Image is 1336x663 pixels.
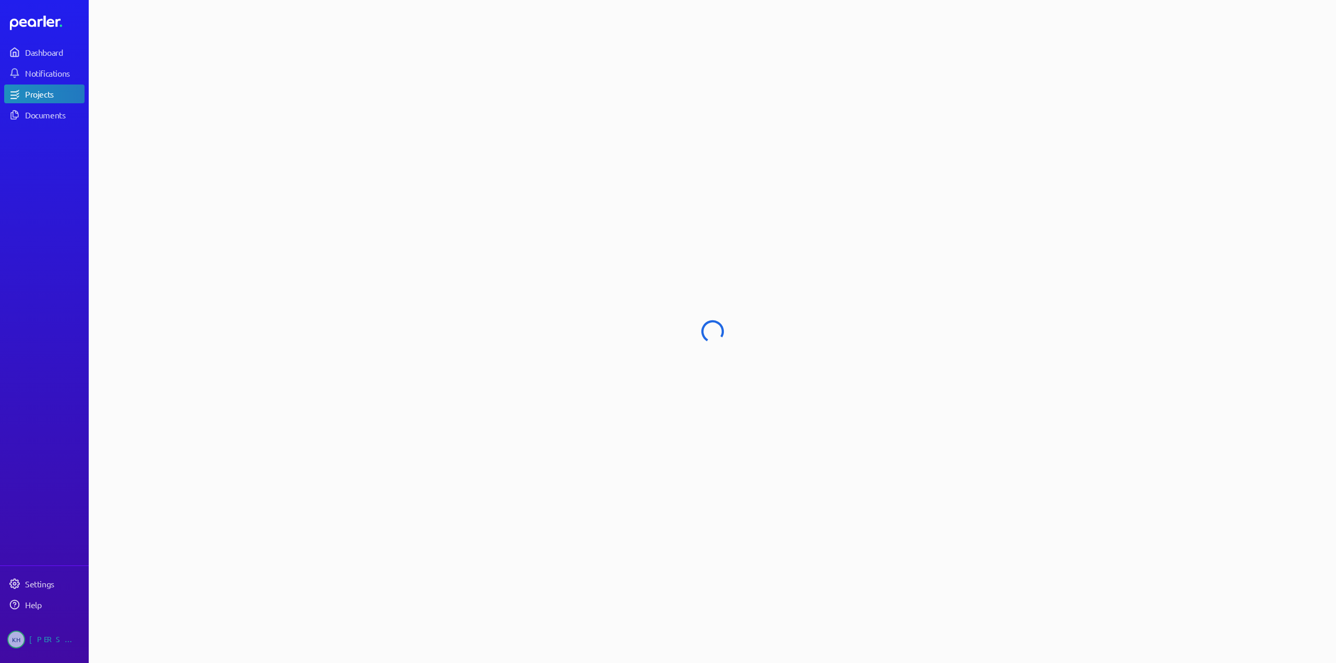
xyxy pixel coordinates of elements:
[4,85,85,103] a: Projects
[29,631,81,648] div: [PERSON_NAME]
[4,105,85,124] a: Documents
[25,68,83,78] div: Notifications
[25,110,83,120] div: Documents
[10,16,85,30] a: Dashboard
[25,578,83,589] div: Settings
[4,595,85,614] a: Help
[4,626,85,653] a: KH[PERSON_NAME]
[7,631,25,648] span: Kaye Hocking
[25,599,83,610] div: Help
[4,64,85,82] a: Notifications
[4,43,85,62] a: Dashboard
[25,47,83,57] div: Dashboard
[25,89,83,99] div: Projects
[4,574,85,593] a: Settings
